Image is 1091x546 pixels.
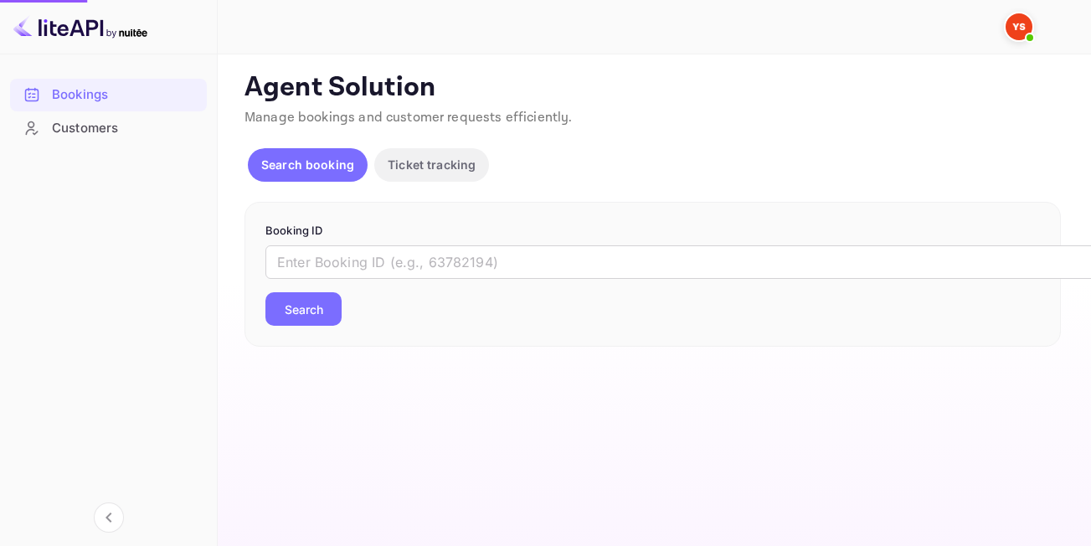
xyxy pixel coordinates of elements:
button: Collapse navigation [94,502,124,533]
div: Customers [10,112,207,145]
span: Manage bookings and customer requests efficiently. [244,109,573,126]
img: LiteAPI logo [13,13,147,40]
p: Agent Solution [244,71,1061,105]
div: Bookings [52,85,198,105]
a: Bookings [10,79,207,110]
div: Customers [52,119,198,138]
div: Bookings [10,79,207,111]
p: Booking ID [265,223,1040,240]
button: Search [265,292,342,326]
a: Customers [10,112,207,143]
p: Ticket tracking [388,156,476,173]
img: Yandex Support [1006,13,1032,40]
p: Search booking [261,156,354,173]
